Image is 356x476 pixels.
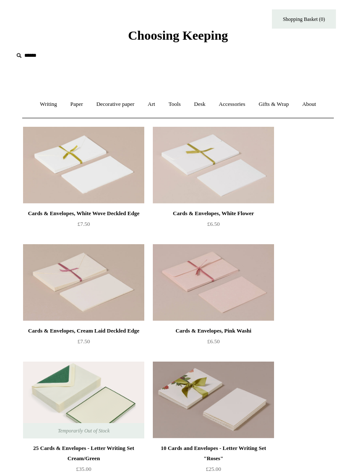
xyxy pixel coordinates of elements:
[207,338,219,345] span: £6.50
[163,93,187,116] a: Tools
[23,362,144,438] img: 25 Cards & Envelopes - Letter Writing Set Cream/Green
[153,362,274,438] a: 10 Cards and Envelopes - Letter Writing Set "Roses" 10 Cards and Envelopes - Letter Writing Set "...
[155,443,272,464] div: 10 Cards and Envelopes - Letter Writing Set "Roses"
[272,9,336,29] a: Shopping Basket (0)
[213,93,251,116] a: Accessories
[49,423,118,438] span: Temporarily Out of Stock
[153,244,274,321] img: Cards & Envelopes, Pink Washi
[25,326,142,336] div: Cards & Envelopes, Cream Laid Deckled Edge
[23,326,144,361] a: Cards & Envelopes, Cream Laid Deckled Edge £7.50
[153,127,274,204] img: Cards & Envelopes, White Flower
[77,221,90,227] span: £7.50
[207,221,219,227] span: £6.50
[23,244,144,321] img: Cards & Envelopes, Cream Laid Deckled Edge
[142,93,161,116] a: Art
[128,35,228,41] a: Choosing Keeping
[23,208,144,243] a: Cards & Envelopes, White Wove Deckled Edge £7.50
[296,93,322,116] a: About
[25,443,142,464] div: 25 Cards & Envelopes - Letter Writing Set Cream/Green
[64,93,89,116] a: Paper
[90,93,140,116] a: Decorative paper
[155,326,272,336] div: Cards & Envelopes, Pink Washi
[153,362,274,438] img: 10 Cards and Envelopes - Letter Writing Set "Roses"
[23,244,144,321] a: Cards & Envelopes, Cream Laid Deckled Edge Cards & Envelopes, Cream Laid Deckled Edge
[153,127,274,204] a: Cards & Envelopes, White Flower Cards & Envelopes, White Flower
[77,338,90,345] span: £7.50
[206,466,221,472] span: £25.00
[34,93,63,116] a: Writing
[25,208,142,219] div: Cards & Envelopes, White Wove Deckled Edge
[128,28,228,42] span: Choosing Keeping
[23,127,144,204] a: Cards & Envelopes, White Wove Deckled Edge Cards & Envelopes, White Wove Deckled Edge
[153,326,274,361] a: Cards & Envelopes, Pink Washi £6.50
[23,362,144,438] a: 25 Cards & Envelopes - Letter Writing Set Cream/Green 25 Cards & Envelopes - Letter Writing Set C...
[188,93,212,116] a: Desk
[153,208,274,243] a: Cards & Envelopes, White Flower £6.50
[253,93,295,116] a: Gifts & Wrap
[76,466,91,472] span: £35.00
[153,244,274,321] a: Cards & Envelopes, Pink Washi Cards & Envelopes, Pink Washi
[23,127,144,204] img: Cards & Envelopes, White Wove Deckled Edge
[155,208,272,219] div: Cards & Envelopes, White Flower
